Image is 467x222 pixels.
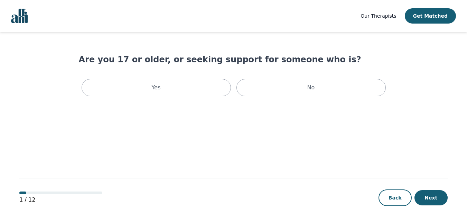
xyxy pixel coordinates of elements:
[405,8,456,24] button: Get Matched
[19,196,102,204] p: 1 / 12
[11,9,28,23] img: alli logo
[307,83,315,92] p: No
[361,12,396,20] a: Our Therapists
[79,54,389,65] h1: Are you 17 or older, or seeking support for someone who is?
[152,83,161,92] p: Yes
[361,13,396,19] span: Our Therapists
[379,189,412,206] button: Back
[414,190,448,205] button: Next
